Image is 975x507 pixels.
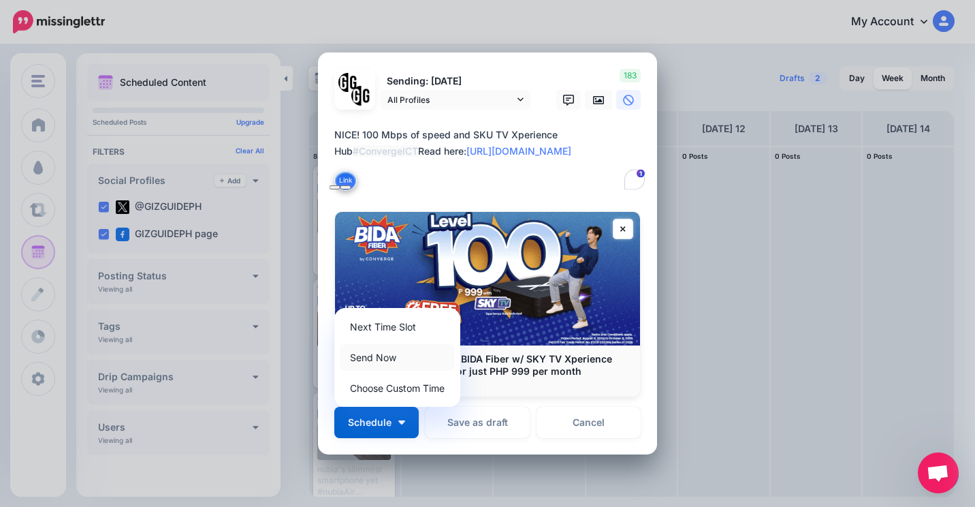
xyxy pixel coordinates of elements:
a: Next Time Slot [340,313,455,340]
div: NICE! 100 Mbps of speed and SKU TV Xperience Hub Read here: [334,127,648,159]
span: 183 [620,69,641,82]
a: Cancel [537,407,641,438]
img: 353459792_649996473822713_4483302954317148903_n-bsa138318.png [338,73,358,93]
a: Choose Custom Time [340,375,455,401]
button: Link [334,170,357,191]
img: Converge ICT launches BIDA Fiber w/ SKY TV Xperience Hub: 100 Mbps speed for just PHP 999 per month [335,212,640,345]
p: Sending: [DATE] [381,74,530,89]
img: arrow-down-white.png [398,420,405,425]
span: All Profiles [387,93,514,107]
span: Schedule [348,418,391,427]
textarea: To enrich screen reader interactions, please activate Accessibility in Grammarly extension settings [334,127,648,192]
a: Send Now [340,344,455,371]
a: All Profiles [381,90,530,110]
b: Converge ICT launches BIDA Fiber w/ SKY TV Xperience Hub: 100 Mbps speed for just PHP 999 per month [349,353,612,377]
div: Schedule [334,308,460,407]
button: Schedule [334,407,419,438]
img: JT5sWCfR-79925.png [351,86,371,106]
p: [DOMAIN_NAME] [349,378,626,390]
button: Save as draft [426,407,530,438]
